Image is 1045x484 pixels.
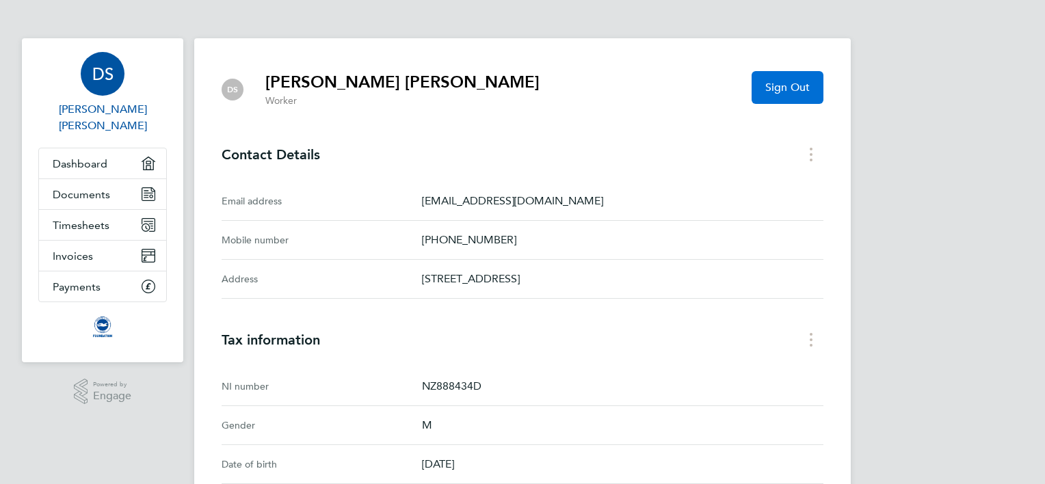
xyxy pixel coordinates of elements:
div: NI number [222,378,422,394]
div: Gender [222,417,422,433]
button: Tax information menu [799,329,823,350]
div: Date of birth [222,456,422,472]
h2: [PERSON_NAME] [PERSON_NAME] [265,71,540,93]
span: DS [227,85,238,94]
span: Invoices [53,250,93,263]
h3: Contact Details [222,146,823,163]
p: NZ888434D [422,378,823,394]
span: Payments [53,280,101,293]
span: Duncan James Spalding [38,101,167,134]
p: [STREET_ADDRESS] [422,271,823,287]
a: Timesheets [39,210,166,240]
a: Payments [39,271,166,301]
span: Powered by [93,379,131,390]
a: Documents [39,179,166,209]
button: Contact Details menu [799,144,823,165]
div: Duncan James Spalding [222,79,243,100]
p: M [422,417,823,433]
h3: Tax information [222,332,823,348]
div: Mobile number [222,232,422,248]
a: Powered byEngage [74,379,132,405]
a: Dashboard [39,148,166,178]
p: [DATE] [422,456,823,472]
span: Timesheets [53,219,109,232]
a: Invoices [39,241,166,271]
button: Sign Out [752,71,823,104]
p: [EMAIL_ADDRESS][DOMAIN_NAME] [422,193,823,209]
span: Sign Out [765,81,810,94]
img: albioninthecommunity-logo-retina.png [92,316,114,338]
span: Dashboard [53,157,107,170]
nav: Main navigation [22,38,183,362]
div: Email address [222,193,422,209]
span: Engage [93,390,131,402]
p: Worker [265,94,540,108]
div: Address [222,271,422,287]
p: [PHONE_NUMBER] [422,232,823,248]
span: Documents [53,188,110,201]
span: DS [92,65,114,83]
a: Go to home page [38,316,167,338]
a: DS[PERSON_NAME] [PERSON_NAME] [38,52,167,134]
